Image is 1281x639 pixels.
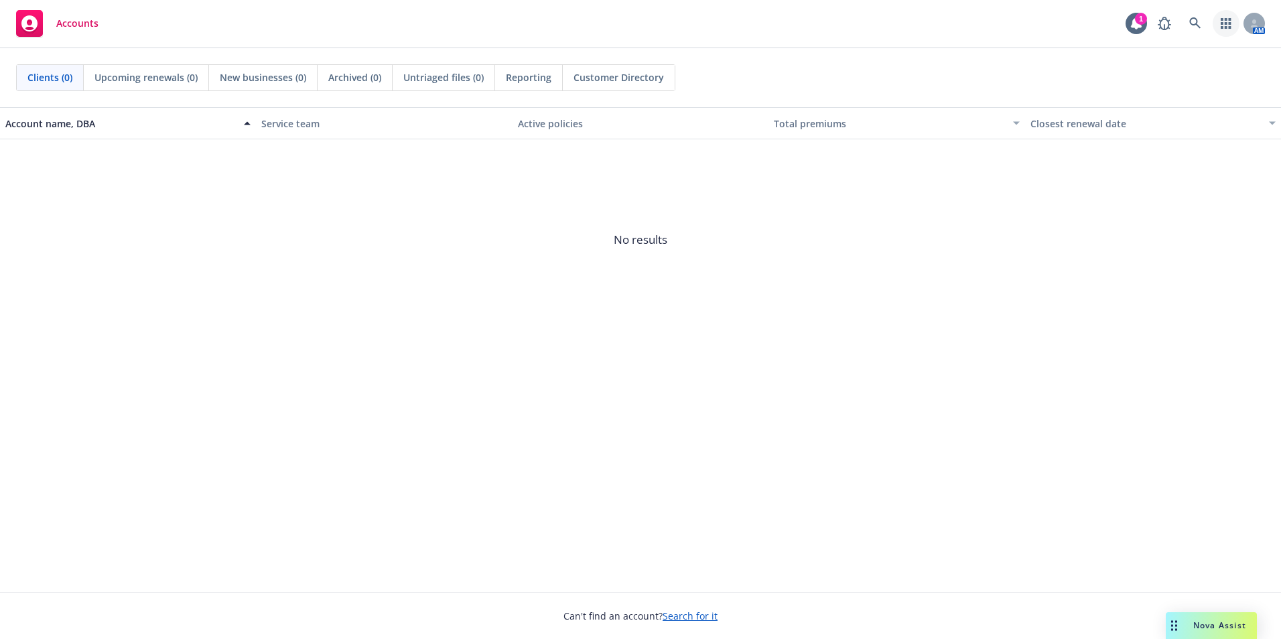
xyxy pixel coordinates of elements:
button: Closest renewal date [1025,107,1281,139]
div: Total premiums [774,117,1004,131]
a: Switch app [1213,10,1239,37]
div: 1 [1135,13,1147,25]
span: Untriaged files (0) [403,70,484,84]
span: Accounts [56,18,98,29]
div: Drag to move [1166,612,1183,639]
div: Account name, DBA [5,117,236,131]
span: Reporting [506,70,551,84]
button: Active policies [513,107,768,139]
button: Total premiums [768,107,1024,139]
span: Can't find an account? [563,609,718,623]
div: Service team [261,117,507,131]
span: New businesses (0) [220,70,306,84]
span: Clients (0) [27,70,72,84]
button: Service team [256,107,512,139]
a: Report a Bug [1151,10,1178,37]
a: Accounts [11,5,104,42]
span: Archived (0) [328,70,381,84]
button: Nova Assist [1166,612,1257,639]
a: Search for it [663,610,718,622]
div: Closest renewal date [1030,117,1261,131]
span: Customer Directory [574,70,664,84]
span: Upcoming renewals (0) [94,70,198,84]
a: Search [1182,10,1209,37]
span: Nova Assist [1193,620,1246,631]
div: Active policies [518,117,763,131]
